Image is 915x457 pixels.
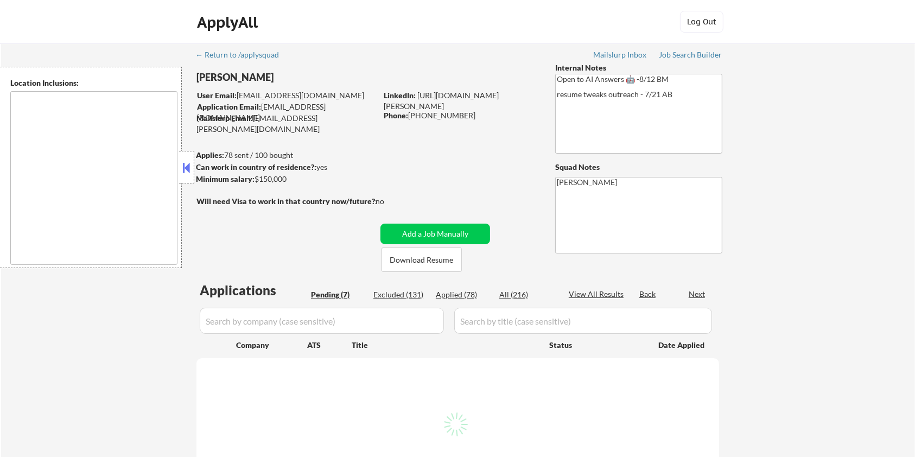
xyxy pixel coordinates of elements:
[658,340,706,351] div: Date Applied
[195,51,289,59] div: ← Return to /applysquad
[680,11,723,33] button: Log Out
[10,78,177,88] div: Location Inclusions:
[195,50,289,61] a: ← Return to /applysquad
[196,71,420,84] div: [PERSON_NAME]
[659,51,722,59] div: Job Search Builder
[384,91,499,111] a: [URL][DOMAIN_NAME][PERSON_NAME]
[382,247,462,272] button: Download Resume
[311,289,365,300] div: Pending (7)
[196,150,224,160] strong: Applies:
[384,111,408,120] strong: Phone:
[436,289,490,300] div: Applied (78)
[197,101,377,123] div: [EMAIL_ADDRESS][DOMAIN_NAME]
[639,289,657,300] div: Back
[196,162,373,173] div: yes
[593,50,647,61] a: Mailslurp Inbox
[384,91,416,100] strong: LinkedIn:
[555,162,722,173] div: Squad Notes
[200,284,307,297] div: Applications
[352,340,539,351] div: Title
[569,289,627,300] div: View All Results
[197,102,261,111] strong: Application Email:
[549,335,643,354] div: Status
[307,340,352,351] div: ATS
[196,113,377,134] div: [EMAIL_ADDRESS][PERSON_NAME][DOMAIN_NAME]
[236,340,307,351] div: Company
[555,62,722,73] div: Internal Notes
[380,224,490,244] button: Add a Job Manually
[593,51,647,59] div: Mailslurp Inbox
[196,174,377,185] div: $150,000
[197,13,261,31] div: ApplyAll
[499,289,554,300] div: All (216)
[196,196,377,206] strong: Will need Visa to work in that country now/future?:
[196,162,316,172] strong: Can work in country of residence?:
[689,289,706,300] div: Next
[384,110,537,121] div: [PHONE_NUMBER]
[197,91,237,100] strong: User Email:
[200,308,444,334] input: Search by company (case sensitive)
[376,196,406,207] div: no
[196,174,255,183] strong: Minimum salary:
[197,90,377,101] div: [EMAIL_ADDRESS][DOMAIN_NAME]
[196,150,377,161] div: 78 sent / 100 bought
[454,308,712,334] input: Search by title (case sensitive)
[373,289,428,300] div: Excluded (131)
[196,113,253,123] strong: Mailslurp Email:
